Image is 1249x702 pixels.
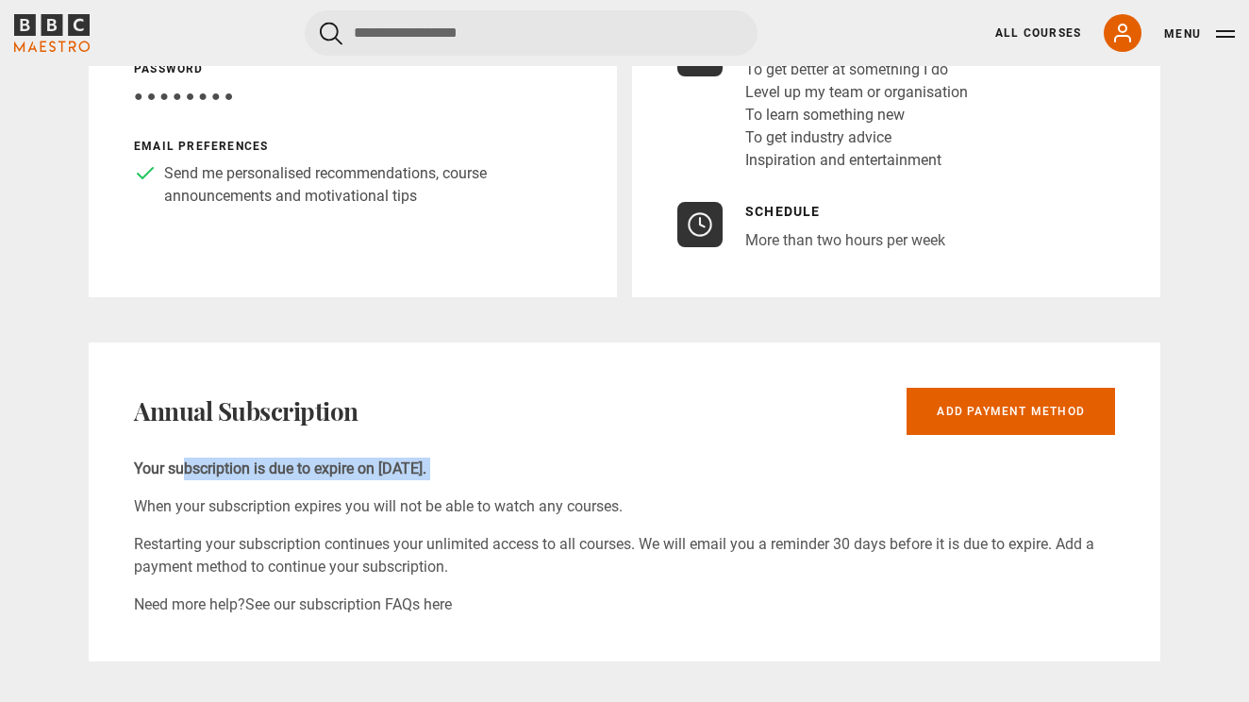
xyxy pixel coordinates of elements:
[745,104,968,126] li: To learn something new
[1164,25,1235,43] button: Toggle navigation
[745,229,945,252] p: More than two hours per week
[305,10,758,56] input: Search
[14,14,90,52] svg: BBC Maestro
[907,388,1115,435] a: Add payment method
[745,202,945,222] p: Schedule
[745,81,968,104] li: Level up my team or organisation
[245,595,452,613] a: See our subscription FAQs here
[164,162,572,208] p: Send me personalised recommendations, course announcements and motivational tips
[134,533,1115,578] p: Restarting your subscription continues your unlimited access to all courses. We will email you a ...
[995,25,1081,42] a: All Courses
[745,149,968,172] li: Inspiration and entertainment
[745,126,968,149] li: To get industry advice
[134,495,1115,518] p: When your subscription expires you will not be able to watch any courses.
[320,22,342,45] button: Submit the search query
[134,60,572,77] p: Password
[134,138,572,155] p: Email preferences
[134,593,1115,616] p: Need more help?
[745,58,968,81] li: To get better at something I do
[134,396,358,426] h2: Annual Subscription
[134,87,233,105] span: ● ● ● ● ● ● ● ●
[134,460,426,477] b: Your subscription is due to expire on [DATE].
